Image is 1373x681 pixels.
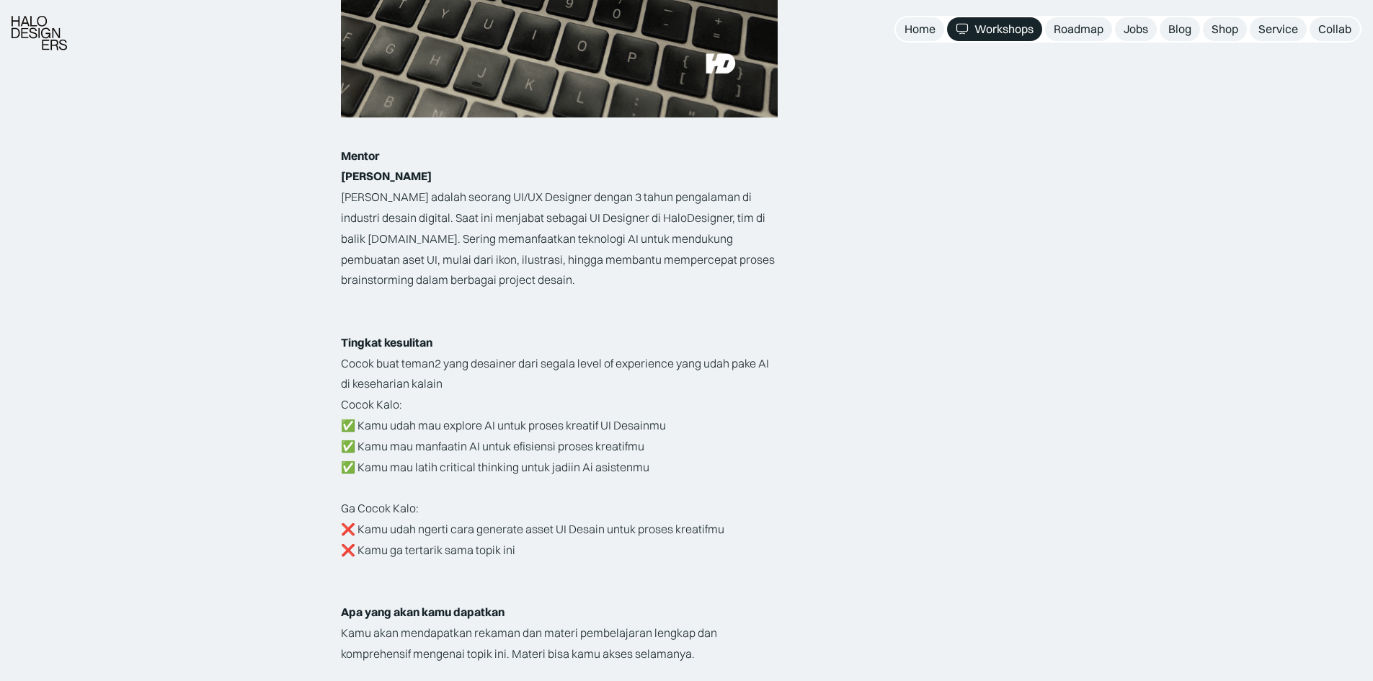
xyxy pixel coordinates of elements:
[341,187,778,290] p: [PERSON_NAME] adalah seorang UI/UX Designer dengan 3 tahun pengalaman di industri desain digital....
[905,22,936,37] div: Home
[1054,22,1103,37] div: Roadmap
[1212,22,1238,37] div: Shop
[896,17,944,41] a: Home
[1258,22,1298,37] div: Service
[341,623,778,664] p: Kamu akan mendapatkan rekaman dan materi pembelajaran lengkap dan komprehensif mengenai topik ini...
[341,394,778,477] p: Cocok Kalo: ✅ Kamu udah mau explore AI untuk proses kreatif UI Desainmu ✅ Kamu mau manfaatin AI u...
[1250,17,1307,41] a: Service
[341,148,380,163] strong: Mentor
[1045,17,1112,41] a: Roadmap
[947,17,1042,41] a: Workshops
[974,22,1034,37] div: Workshops
[341,290,778,311] p: ‍
[341,353,778,395] p: Cocok buat teman2 yang desainer dari segala level of experience yang udah pake AI di keseharian k...
[1203,17,1247,41] a: Shop
[341,605,505,619] strong: Apa yang akan kamu dapatkan
[1318,22,1351,37] div: Collab
[341,169,432,183] strong: [PERSON_NAME]
[1124,22,1148,37] div: Jobs
[341,477,778,560] p: Ga Cocok Kalo: ❌ Kamu udah ngerti cara generate asset UI Desain untuk proses kreatifmu ❌ Kamu ga ...
[1115,17,1157,41] a: Jobs
[341,581,778,602] p: ‍
[1160,17,1200,41] a: Blog
[341,311,778,332] p: ‍
[1168,22,1191,37] div: Blog
[341,125,778,146] p: ‍
[341,335,432,350] strong: Tingkat kesulitan
[341,561,778,582] p: ‍
[1310,17,1360,41] a: Collab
